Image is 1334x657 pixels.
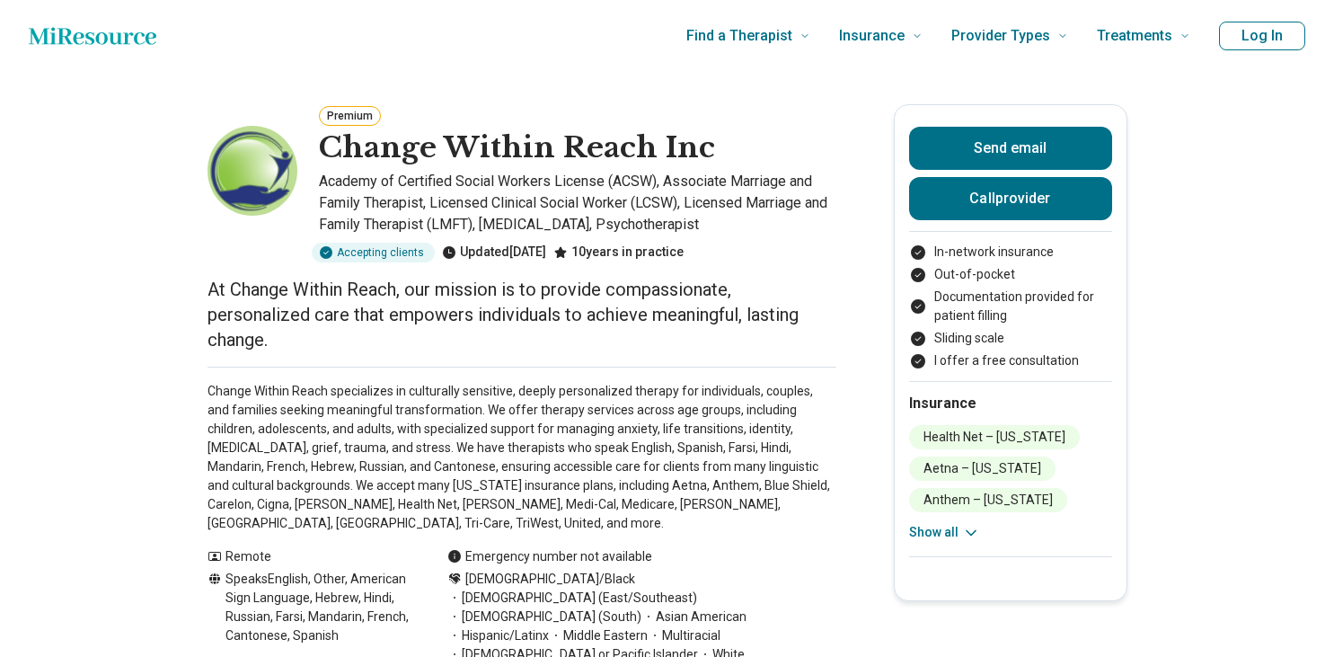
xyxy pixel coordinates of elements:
[909,288,1112,325] li: Documentation provided for patient filling
[686,23,792,49] span: Find a Therapist
[909,393,1112,414] h2: Insurance
[909,351,1112,370] li: I offer a free consultation
[909,127,1112,170] button: Send email
[208,126,297,216] img: Change Within Reach Inc, Academy of Certified Social Workers License (ACSW)
[909,329,1112,348] li: Sliding scale
[29,18,156,54] a: Home page
[1097,23,1172,49] span: Treatments
[319,171,836,235] p: Academy of Certified Social Workers License (ACSW), Associate Marriage and Family Therapist, Lice...
[208,382,836,533] p: Change Within Reach specializes in culturally sensitive, deeply personalized therapy for individu...
[839,23,905,49] span: Insurance
[909,488,1067,512] li: Anthem – [US_STATE]
[442,243,546,262] div: Updated [DATE]
[447,608,641,626] span: [DEMOGRAPHIC_DATA] (South)
[1219,22,1305,50] button: Log In
[909,177,1112,220] button: Callprovider
[208,277,836,352] p: At Change Within Reach, our mission is to provide compassionate, personalized care that empowers ...
[909,523,980,542] button: Show all
[909,457,1056,481] li: Aetna – [US_STATE]
[319,106,381,126] button: Premium
[447,626,549,645] span: Hispanic/Latinx
[208,547,411,566] div: Remote
[465,570,635,589] span: [DEMOGRAPHIC_DATA]/Black
[909,265,1112,284] li: Out-of-pocket
[553,243,684,262] div: 10 years in practice
[648,626,720,645] span: Multiracial
[447,547,652,566] div: Emergency number not available
[549,626,648,645] span: Middle Eastern
[312,243,435,262] div: Accepting clients
[447,589,697,608] span: [DEMOGRAPHIC_DATA] (East/Southeast)
[641,608,747,626] span: Asian American
[951,23,1050,49] span: Provider Types
[909,243,1112,370] ul: Payment options
[909,425,1080,449] li: Health Net – [US_STATE]
[319,129,715,167] h1: Change Within Reach Inc
[909,243,1112,262] li: In-network insurance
